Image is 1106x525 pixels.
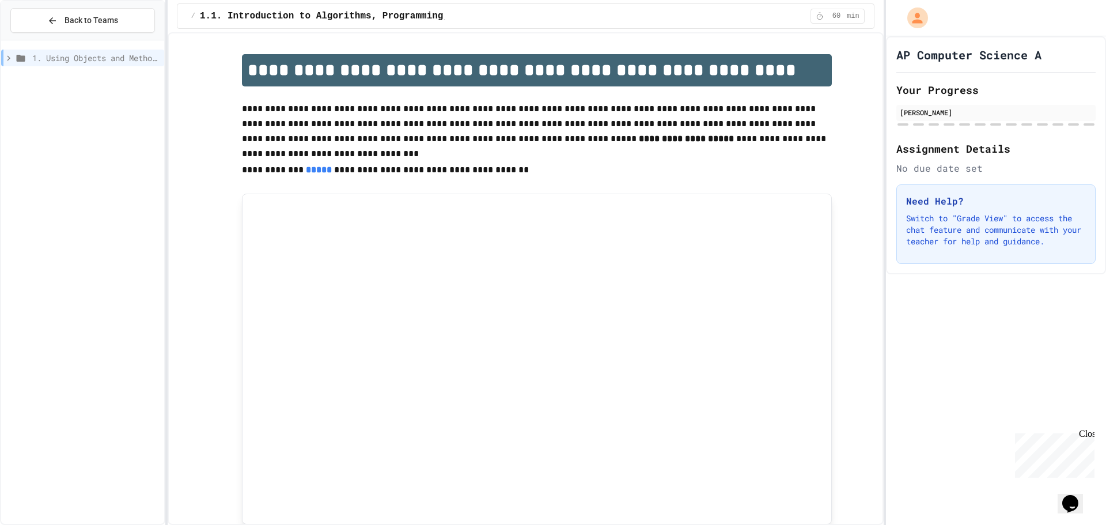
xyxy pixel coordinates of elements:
[1058,479,1094,513] iframe: chat widget
[900,107,1092,118] div: [PERSON_NAME]
[5,5,79,73] div: Chat with us now!Close
[65,14,118,27] span: Back to Teams
[827,12,846,21] span: 60
[32,52,160,64] span: 1. Using Objects and Methods
[896,82,1096,98] h2: Your Progress
[191,12,195,21] span: /
[895,5,931,31] div: My Account
[906,194,1086,208] h3: Need Help?
[896,161,1096,175] div: No due date set
[896,141,1096,157] h2: Assignment Details
[200,9,527,23] span: 1.1. Introduction to Algorithms, Programming, and Compilers
[906,213,1086,247] p: Switch to "Grade View" to access the chat feature and communicate with your teacher for help and ...
[1010,429,1094,478] iframe: chat widget
[847,12,859,21] span: min
[896,47,1041,63] h1: AP Computer Science A
[10,8,155,33] button: Back to Teams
